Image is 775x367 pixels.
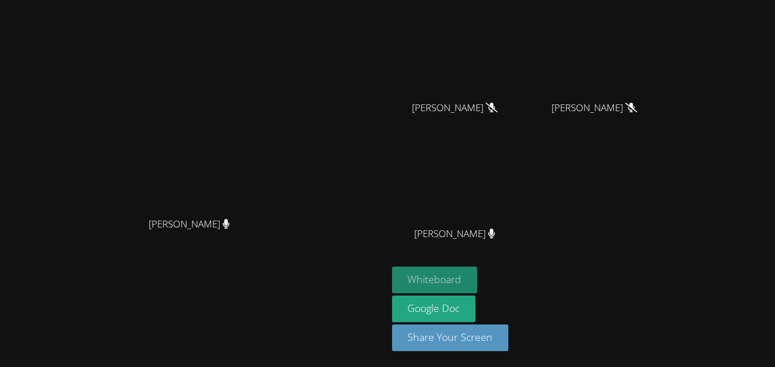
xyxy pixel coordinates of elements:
button: Share Your Screen [392,324,509,351]
span: [PERSON_NAME] [149,216,230,233]
span: [PERSON_NAME] [412,100,498,116]
button: Whiteboard [392,267,478,293]
span: [PERSON_NAME] [414,226,495,242]
a: Google Doc [392,296,476,322]
span: [PERSON_NAME] [551,100,637,116]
